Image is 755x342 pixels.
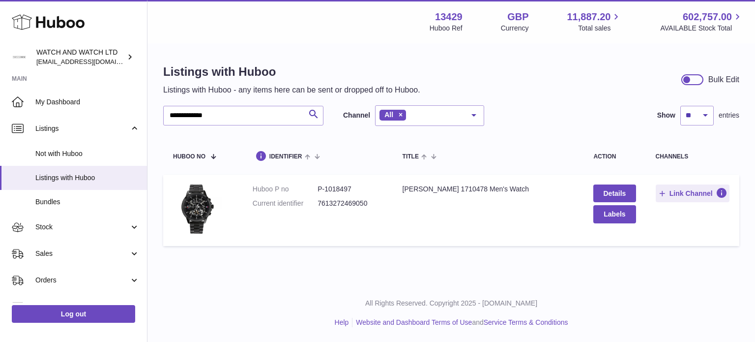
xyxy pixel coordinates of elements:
span: Huboo no [173,154,205,160]
dd: P-1018497 [318,185,382,194]
div: [PERSON_NAME] 1710478 Men's Watch [403,185,574,194]
strong: 13429 [435,10,463,24]
span: Stock [35,222,129,232]
span: entries [719,111,739,120]
span: Listings [35,124,129,133]
span: Bundles [35,197,140,207]
a: 11,887.20 Total sales [567,10,622,33]
p: All Rights Reserved. Copyright 2025 - [DOMAIN_NAME] [155,299,747,308]
span: My Dashboard [35,97,140,107]
button: Link Channel [656,185,730,202]
button: Labels [593,205,636,223]
span: Usage [35,302,140,311]
span: [EMAIL_ADDRESS][DOMAIN_NAME] [36,58,145,65]
img: Tommy Hilfiger 1710478 Men's Watch [173,185,222,234]
label: Channel [343,111,370,120]
div: Currency [501,24,529,33]
a: Details [593,185,636,202]
img: internalAdmin-13429@internal.huboo.com [12,50,27,64]
dt: Current identifier [253,199,318,208]
div: Huboo Ref [430,24,463,33]
span: identifier [269,154,302,160]
span: Orders [35,276,129,285]
span: 11,887.20 [567,10,610,24]
a: Service Terms & Conditions [484,318,568,326]
span: Not with Huboo [35,149,140,158]
div: channels [656,154,730,160]
div: WATCH AND WATCH LTD [36,48,125,66]
div: Bulk Edit [708,74,739,85]
li: and [352,318,568,327]
a: 602,757.00 AVAILABLE Stock Total [660,10,743,33]
strong: GBP [507,10,528,24]
p: Listings with Huboo - any items here can be sent or dropped off to Huboo. [163,85,420,95]
span: Sales [35,249,129,258]
span: title [403,154,419,160]
span: Total sales [578,24,622,33]
a: Help [335,318,349,326]
span: Link Channel [669,189,713,198]
dt: Huboo P no [253,185,318,194]
a: Log out [12,305,135,323]
span: Listings with Huboo [35,173,140,183]
dd: 7613272469050 [318,199,382,208]
a: Website and Dashboard Terms of Use [356,318,472,326]
span: All [384,111,393,119]
h1: Listings with Huboo [163,64,420,80]
span: 602,757.00 [683,10,732,24]
span: AVAILABLE Stock Total [660,24,743,33]
div: action [593,154,636,160]
label: Show [657,111,675,120]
